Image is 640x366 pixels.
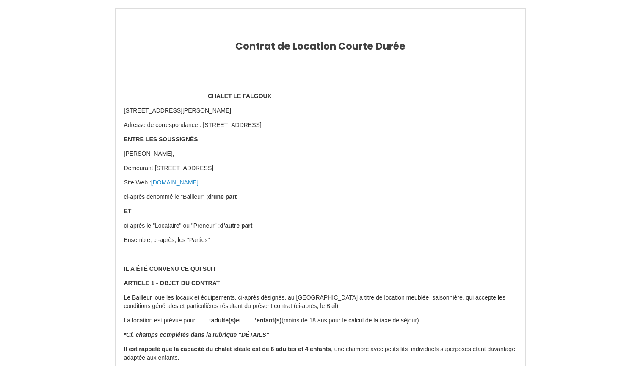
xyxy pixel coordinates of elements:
strong: ENTRE LES SOUSSIGNÉS [124,136,198,143]
p: Ensemble, ci-après, les "Parties" ; [124,236,517,245]
strong: enfant(s) [257,317,281,324]
strong: d’autre part [220,222,252,229]
strong: *Cf. champs complétés dans la rubrique "DÉTAILS" [124,331,269,338]
p: ci-après le "Locataire" ou "Preneur" ; [124,222,517,230]
p: [PERSON_NAME], [124,150,517,158]
strong: Il est rappelé que la capacité du chalet idéale est de 6 adultes et 4 enfants [124,346,331,352]
strong: IL A ÉTÉ CONVENU CE QUI SUIT [124,265,216,272]
strong: CHALET LE FALGOUX [208,93,271,99]
strong: d’une part [208,193,237,200]
strong: adulte(s) [211,317,236,324]
a: [DOMAIN_NAME] [151,179,199,186]
p: , une chambre avec petits lits individuels superposés étant davantage adaptée aux enfants. [124,345,517,362]
p: Adresse de correspondance : [STREET_ADDRESS] [124,121,517,129]
p: ci-après dénommé le "Bailleur" ; [124,193,517,201]
h2: Contrat de Location Courte Durée [146,41,495,52]
p: La location est prévue pour ……* et ……* (moins de 18 ans pour le calcul de la taxe de séjour). [124,316,517,325]
p: Site Web : [124,179,517,187]
strong: ARTICLE 1 - OBJET DU CONTRAT [124,280,220,286]
p: Demeurant [STREET_ADDRESS] [124,164,517,173]
p: Le Bailleur loue les locaux et équipements, ci-après désignés, au [GEOGRAPHIC_DATA] à titre de lo... [124,294,517,311]
strong: ET [124,208,132,215]
p: [STREET_ADDRESS][PERSON_NAME] [124,107,517,115]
